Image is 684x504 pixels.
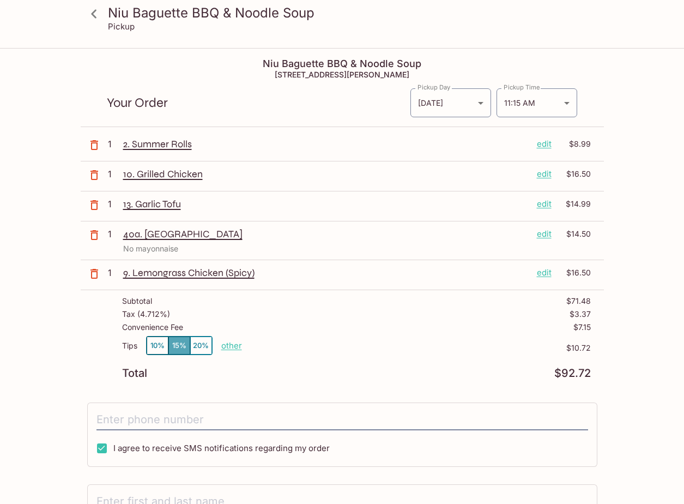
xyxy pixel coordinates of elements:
p: Subtotal [122,297,152,305]
button: 10% [147,337,168,355]
p: $14.99 [558,198,591,210]
p: Tips [122,341,137,350]
p: 10. Grilled Chicken [123,168,528,180]
p: 1 [108,138,119,150]
p: Convenience Fee [122,323,183,332]
p: $14.50 [558,228,591,240]
h3: Niu Baguette BBQ & Noodle Soup [108,4,595,21]
p: edit [537,168,552,180]
div: 11:15 AM [497,88,577,117]
p: Total [122,368,147,379]
p: Your Order [107,98,410,108]
label: Pickup Time [504,83,540,92]
p: $16.50 [558,168,591,180]
p: No mayonnaise [123,244,591,253]
p: 9. Lemongrass Chicken (Spicy) [123,267,528,279]
p: Tax ( 4.712% ) [122,310,170,319]
p: 1 [108,267,119,279]
p: $10.72 [242,344,591,352]
p: 13. Garlic Tofu [123,198,528,210]
span: I agree to receive SMS notifications regarding my order [113,443,330,453]
p: Pickup [108,21,135,32]
label: Pickup Day [417,83,450,92]
p: edit [537,267,552,279]
p: 40a. [GEOGRAPHIC_DATA] [123,228,528,240]
p: $7.15 [573,323,591,332]
div: [DATE] [410,88,491,117]
p: 1 [108,168,119,180]
button: 20% [190,337,212,355]
p: edit [537,138,552,150]
p: $16.50 [558,267,591,279]
p: 1 [108,198,119,210]
p: $71.48 [566,297,591,305]
h5: [STREET_ADDRESS][PERSON_NAME] [81,70,604,79]
input: Enter phone number [96,410,588,430]
p: 1 [108,228,119,240]
p: edit [537,198,552,210]
button: other [221,340,242,351]
p: $3.37 [570,310,591,319]
p: 2. Summer Rolls [123,138,528,150]
button: 15% [168,337,190,355]
p: $92.72 [554,368,591,379]
h4: Niu Baguette BBQ & Noodle Soup [81,58,604,70]
p: $8.99 [558,138,591,150]
p: edit [537,228,552,240]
